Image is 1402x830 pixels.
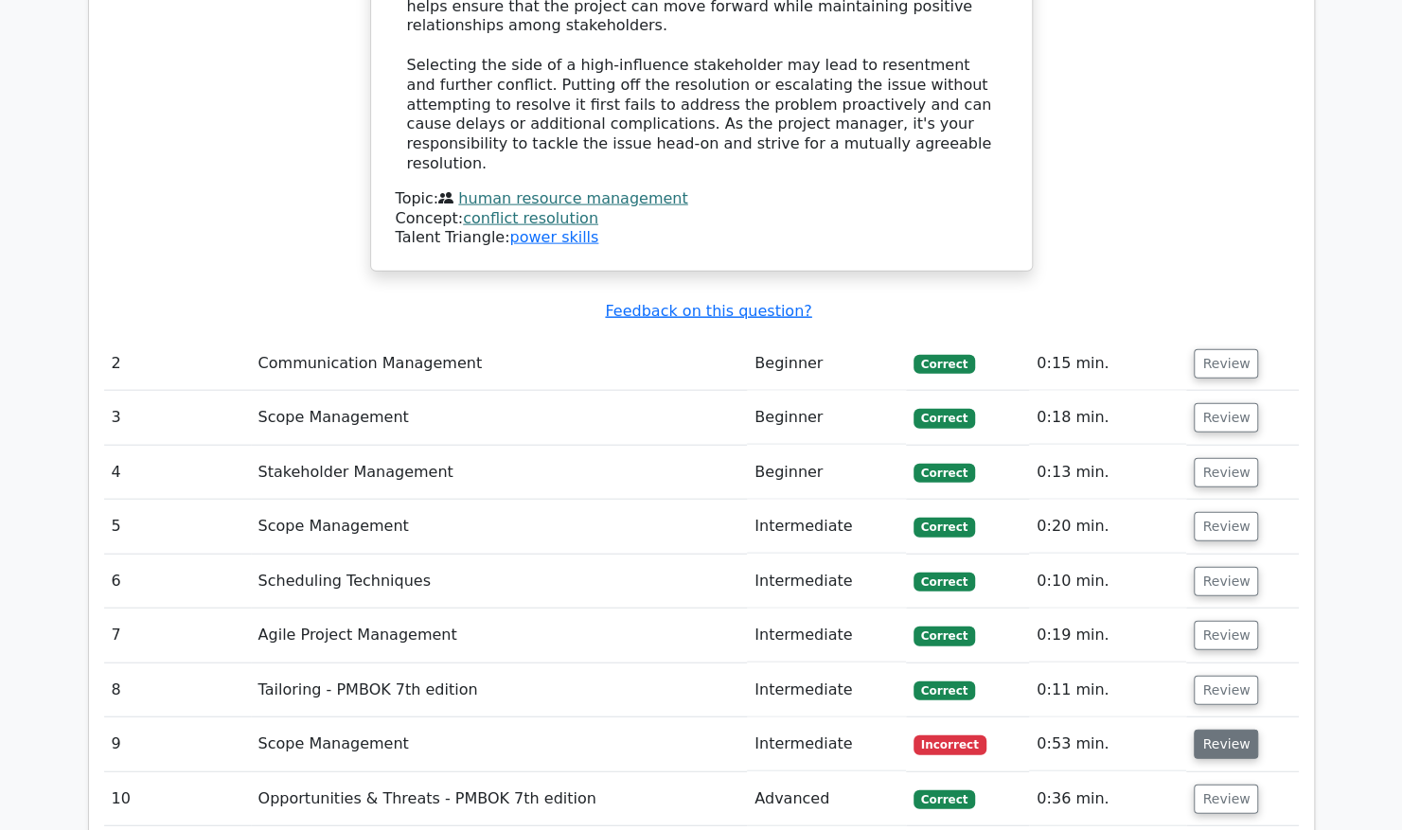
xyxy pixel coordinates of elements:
td: Beginner [747,337,906,391]
a: Feedback on this question? [605,302,811,320]
button: Review [1194,676,1258,705]
td: Scheduling Techniques [251,555,748,609]
td: 3 [104,391,251,445]
td: Agile Project Management [251,609,748,662]
span: Correct [914,627,975,645]
button: Review [1194,403,1258,433]
button: Review [1194,567,1258,596]
button: Review [1194,512,1258,541]
td: 0:18 min. [1029,391,1186,445]
span: Correct [914,790,975,809]
span: Incorrect [914,735,986,754]
td: Intermediate [747,663,906,717]
td: Tailoring - PMBOK 7th edition [251,663,748,717]
span: Correct [914,518,975,537]
td: 5 [104,500,251,554]
button: Review [1194,621,1258,650]
td: 10 [104,772,251,826]
td: 0:36 min. [1029,772,1186,826]
span: Correct [914,573,975,592]
td: Scope Management [251,391,748,445]
td: Beginner [747,391,906,445]
td: Communication Management [251,337,748,391]
td: 0:13 min. [1029,446,1186,500]
td: 2 [104,337,251,391]
td: 0:19 min. [1029,609,1186,662]
td: Intermediate [747,500,906,554]
td: Intermediate [747,717,906,771]
div: Talent Triangle: [396,189,1007,248]
button: Review [1194,349,1258,379]
td: 0:10 min. [1029,555,1186,609]
span: Correct [914,355,975,374]
td: 0:20 min. [1029,500,1186,554]
td: 0:15 min. [1029,337,1186,391]
td: Scope Management [251,717,748,771]
td: 7 [104,609,251,662]
span: Correct [914,464,975,483]
td: Scope Management [251,500,748,554]
td: 6 [104,555,251,609]
td: Beginner [747,446,906,500]
button: Review [1194,458,1258,487]
td: 9 [104,717,251,771]
span: Correct [914,681,975,700]
td: Stakeholder Management [251,446,748,500]
td: 4 [104,446,251,500]
td: Advanced [747,772,906,826]
button: Review [1194,730,1258,759]
td: Intermediate [747,609,906,662]
button: Review [1194,785,1258,814]
a: human resource management [458,189,687,207]
td: Opportunities & Threats - PMBOK 7th edition [251,772,748,826]
td: 0:53 min. [1029,717,1186,771]
a: power skills [509,228,598,246]
span: Correct [914,409,975,428]
div: Topic: [396,189,1007,209]
a: conflict resolution [463,209,598,227]
td: Intermediate [747,555,906,609]
td: 8 [104,663,251,717]
td: 0:11 min. [1029,663,1186,717]
div: Concept: [396,209,1007,229]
